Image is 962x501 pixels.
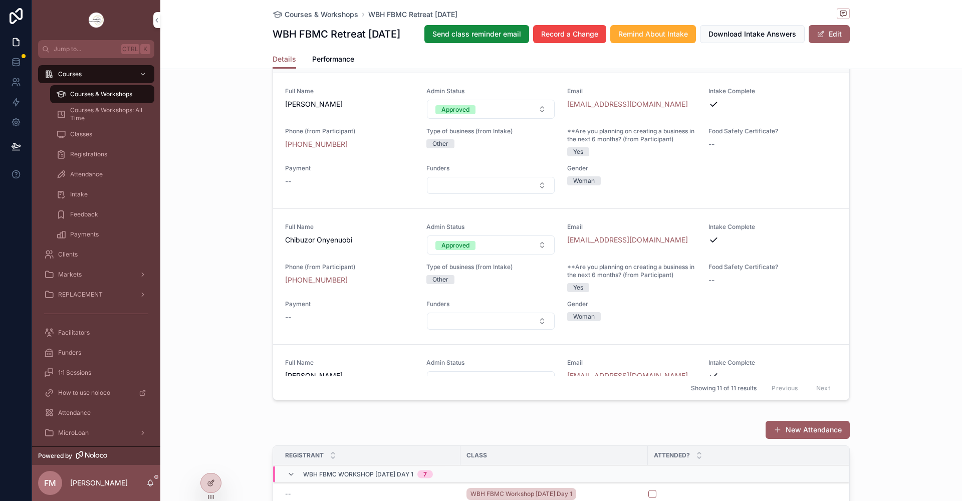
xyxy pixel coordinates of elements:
[273,345,849,481] a: Full Name[PERSON_NAME]Admin StatusSelect ButtonEmail[EMAIL_ADDRESS][DOMAIN_NAME]Intake CompletePh...
[58,70,82,78] span: Courses
[285,235,414,245] span: Chibuzor Onyenuobi
[610,25,696,43] button: Remind About Intake
[427,235,555,255] button: Select Button
[466,451,487,459] span: Class
[58,369,91,377] span: 1:1 Sessions
[573,176,595,185] div: Woman
[541,29,598,39] span: Record a Change
[32,446,160,465] a: Powered by
[54,45,117,53] span: Jump to...
[50,205,154,223] a: Feedback
[38,384,154,402] a: How to use noloco
[573,147,583,156] div: Yes
[70,170,103,178] span: Attendance
[50,225,154,243] a: Payments
[285,312,291,322] span: --
[285,10,358,20] span: Courses & Workshops
[427,177,555,194] button: Select Button
[285,490,291,498] span: --
[50,145,154,163] a: Registrations
[426,263,556,271] span: Type of business (from Intake)
[708,29,796,39] span: Download Intake Answers
[38,40,154,58] button: Jump to...CtrlK
[70,210,98,218] span: Feedback
[708,127,838,135] span: Food Safety Certificate?
[273,27,400,41] h1: WBH FBMC Retreat [DATE]
[285,223,414,231] span: Full Name
[285,139,348,149] a: [PHONE_NUMBER]
[50,105,154,123] a: Courses & Workshops: All Time
[50,125,154,143] a: Classes
[38,452,72,460] span: Powered by
[285,490,454,498] a: --
[70,478,128,488] p: [PERSON_NAME]
[466,488,576,500] a: WBH FBMC Workshop [DATE] Day 1
[708,275,714,285] span: --
[38,266,154,284] a: Markets
[285,263,414,271] span: Phone (from Participant)
[285,127,414,135] span: Phone (from Participant)
[427,371,555,390] button: Select Button
[50,185,154,203] a: Intake
[38,324,154,342] a: Facilitators
[273,50,296,69] a: Details
[567,164,696,172] span: Gender
[708,223,838,231] span: Intake Complete
[38,344,154,362] a: Funders
[426,223,556,231] span: Admin Status
[432,29,521,39] span: Send class reminder email
[121,44,139,54] span: Ctrl
[312,54,354,64] span: Performance
[567,300,696,308] span: Gender
[38,286,154,304] a: REPLACEMENT
[285,300,414,308] span: Payment
[70,230,99,238] span: Payments
[50,165,154,183] a: Attendance
[700,25,805,43] button: Download Intake Answers
[38,404,154,422] a: Attendance
[273,73,849,209] a: Full Name[PERSON_NAME]Admin StatusSelect ButtonEmail[EMAIL_ADDRESS][DOMAIN_NAME]Intake CompletePh...
[285,87,414,95] span: Full Name
[691,384,757,392] span: Showing 11 of 11 results
[567,371,688,381] a: [EMAIL_ADDRESS][DOMAIN_NAME]
[58,409,91,417] span: Attendance
[426,300,556,308] span: Funders
[441,241,469,250] div: Approved
[70,190,88,198] span: Intake
[58,429,89,437] span: MicroLoan
[58,329,90,337] span: Facilitators
[573,312,595,321] div: Woman
[470,490,572,498] span: WBH FBMC Workshop [DATE] Day 1
[285,451,324,459] span: Registrant
[441,105,469,114] div: Approved
[285,371,414,381] span: [PERSON_NAME]
[708,87,838,95] span: Intake Complete
[567,359,696,367] span: Email
[273,54,296,64] span: Details
[285,359,414,367] span: Full Name
[285,99,414,109] span: [PERSON_NAME]
[426,164,556,172] span: Funders
[567,263,696,279] span: **Are you planning on creating a business in the next 6 months? (from Participant)
[654,451,690,459] span: Attended?
[426,87,556,95] span: Admin Status
[38,424,154,442] a: MicroLoan
[273,209,849,345] a: Full NameChibuzor OnyenuobiAdmin StatusSelect ButtonEmail[EMAIL_ADDRESS][DOMAIN_NAME]Intake Compl...
[58,349,81,357] span: Funders
[38,65,154,83] a: Courses
[273,10,358,20] a: Courses & Workshops
[285,275,348,285] a: [PHONE_NUMBER]
[567,223,696,231] span: Email
[38,364,154,382] a: 1:1 Sessions
[368,10,457,20] span: WBH FBMC Retreat [DATE]
[423,470,427,478] div: 7
[766,421,850,439] button: New Attendance
[432,139,448,148] div: Other
[70,150,107,158] span: Registrations
[567,127,696,143] span: **Are you planning on creating a business in the next 6 months? (from Participant)
[809,25,850,43] button: Edit
[573,283,583,292] div: Yes
[285,164,414,172] span: Payment
[708,359,838,367] span: Intake Complete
